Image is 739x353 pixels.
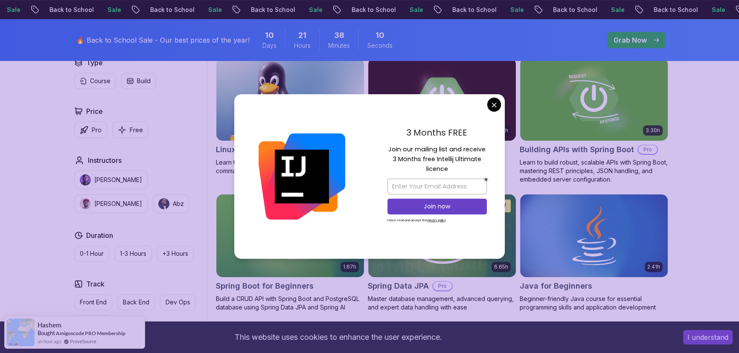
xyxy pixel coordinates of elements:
[86,279,105,289] h2: Track
[86,230,113,240] h2: Duration
[511,6,569,14] p: Back to School
[368,280,429,292] h2: Spring Data JPA
[520,58,668,141] img: Building APIs with Spring Boot card
[612,6,670,14] p: Back to School
[90,77,111,85] p: Course
[121,73,156,89] button: Build
[328,41,350,50] span: Minutes
[410,6,468,14] p: Back to School
[494,263,508,270] p: 6.65h
[157,246,194,262] button: +3 Hours
[92,126,102,134] p: Pro
[80,198,91,209] img: instructor img
[520,58,668,184] a: Building APIs with Spring Boot card3.30hBuilding APIs with Spring BootProLearn to build robust, s...
[520,295,668,312] p: Beginner-friendly Java course for essential programming skills and application development
[343,263,356,270] p: 1.67h
[70,338,96,345] a: ProveSource
[294,41,311,50] span: Hours
[216,280,314,292] h2: Spring Boot for Beginners
[209,6,267,14] p: Back to School
[86,106,103,116] h2: Price
[216,144,291,156] h2: Linux Fundamentals
[468,6,496,14] p: Sale
[160,294,196,310] button: Dev Ops
[8,6,66,14] p: Back to School
[166,6,194,14] p: Sale
[298,29,306,41] span: 21 Hours
[108,6,166,14] p: Back to School
[520,280,592,292] h2: Java for Beginners
[670,6,697,14] p: Sale
[265,29,274,41] span: 10 Days
[614,35,647,45] p: Grab Now
[647,263,660,270] p: 2.41h
[76,35,250,45] p: 🔥 Back to School Sale - Our best prices of the year!
[112,122,148,138] button: Free
[646,127,660,134] p: 3.30h
[86,58,103,68] h2: Type
[130,126,143,134] p: Free
[74,122,107,138] button: Pro
[638,145,657,154] p: Pro
[216,295,364,312] p: Build a CRUD API with Spring Boot and PostgreSQL database using Spring Data JPA and Spring AI
[368,6,395,14] p: Sale
[94,200,142,208] p: [PERSON_NAME]
[262,41,276,50] span: Days
[520,144,634,156] h2: Building APIs with Spring Boot
[367,41,393,50] span: Seconds
[66,6,93,14] p: Sale
[216,58,364,175] a: Linux Fundamentals card6.00hLinux FundamentalsProLearn the fundamentals of Linux and how to use t...
[216,158,364,175] p: Learn the fundamentals of Linux and how to use the command line
[216,194,364,277] img: Spring Boot for Beginners card
[216,194,364,312] a: Spring Boot for Beginners card1.67hNEWSpring Boot for BeginnersBuild a CRUD API with Spring Boot ...
[56,330,125,336] a: Amigoscode PRO Membership
[433,282,452,290] p: Pro
[375,29,384,41] span: 10 Seconds
[153,194,189,213] button: instructor imgAbz
[216,58,364,141] img: Linux Fundamentals card
[80,249,104,258] p: 0-1 Hour
[166,298,190,307] p: Dev Ops
[74,194,148,213] button: instructor img[PERSON_NAME]
[38,321,61,329] span: Hashem
[80,174,91,185] img: instructor img
[683,330,733,344] button: Accept cookies
[74,246,109,262] button: 0-1 Hour
[173,200,184,208] p: Abz
[74,294,112,310] button: Front End
[38,338,61,345] span: an hour ago
[74,171,148,189] button: instructor img[PERSON_NAME]
[267,6,294,14] p: Sale
[520,194,668,277] img: Java for Beginners card
[7,318,35,346] img: provesource social proof notification image
[114,246,152,262] button: 1-3 Hours
[6,328,670,347] div: This website uses cookies to enhance the user experience.
[94,176,142,184] p: [PERSON_NAME]
[310,6,368,14] p: Back to School
[80,298,107,307] p: Front End
[117,294,155,310] button: Back End
[88,155,122,165] h2: Instructors
[163,249,188,258] p: +3 Hours
[123,298,149,307] p: Back End
[569,6,596,14] p: Sale
[74,315,112,332] button: Full Stack
[520,194,668,312] a: Java for Beginners card2.41hJava for BeginnersBeginner-friendly Java course for essential program...
[120,249,146,258] p: 1-3 Hours
[334,29,344,41] span: 38 Minutes
[520,158,668,184] p: Learn to build robust, scalable APIs with Spring Boot, mastering REST principles, JSON handling, ...
[74,73,116,89] button: Course
[158,198,169,209] img: instructor img
[137,77,151,85] p: Build
[368,295,516,312] p: Master database management, advanced querying, and expert data handling with ease
[38,330,55,336] span: Bought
